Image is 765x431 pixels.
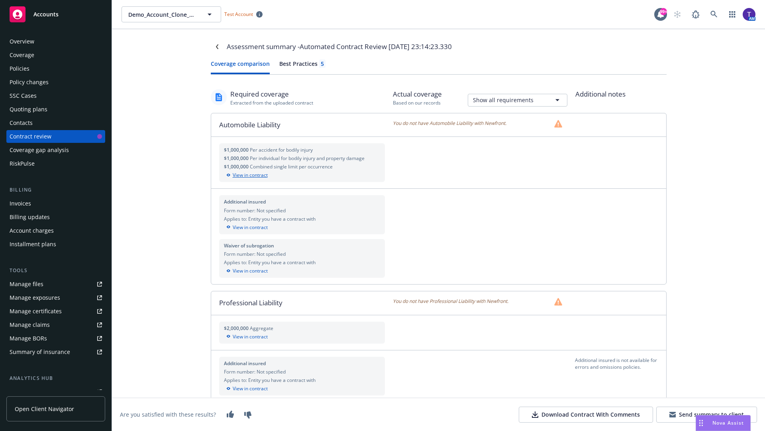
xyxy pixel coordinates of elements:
div: Send summary to client [669,411,744,419]
span: You do not have Automobile Liability with Newfront. [393,120,506,128]
div: View in contract [224,333,381,340]
div: Applies to: Entity you have a contract with [224,215,381,222]
div: Assessment summary - Automated Contract Review [DATE] 23:14:23.330 [227,42,452,52]
div: Contract review [10,130,51,143]
div: Contacts [10,117,33,129]
div: Best Practices [279,59,326,68]
div: Tools [6,267,105,275]
span: Demo_Account_Clone_QA_CR_Tests_Client [128,10,197,19]
a: Installment plans [6,238,105,251]
a: Navigate back [211,40,224,53]
span: $1,000,000 [224,155,250,162]
div: Additional insured [224,198,381,205]
span: Nova Assist [712,419,744,426]
div: Coverage gap analysis [10,144,69,156]
div: Actual coverage [393,89,442,99]
div: Account charges [10,224,54,237]
div: Invoices [10,197,31,210]
a: Account charges [6,224,105,237]
span: Manage exposures [6,291,105,304]
div: Form number: Not specified [224,207,381,214]
div: Billing [6,186,105,194]
div: Waiver of subrogation [224,242,381,249]
div: Manage claims [10,318,50,331]
button: Nova Assist [696,415,751,431]
a: Manage certificates [6,305,105,318]
a: Summary of insurance [6,346,105,358]
a: Report a Bug [688,6,704,22]
span: Aggregate [250,325,273,332]
div: Drag to move [696,415,706,431]
a: Contract review [6,130,105,143]
div: Loss summary generator [10,386,76,398]
a: Quoting plans [6,103,105,116]
div: Form number: Not specified [224,251,381,257]
div: RiskPulse [10,157,35,170]
div: Policy changes [10,76,49,89]
a: Start snowing [669,6,685,22]
div: 99+ [660,8,667,15]
button: Download Contract With Comments [519,407,653,423]
div: Additional notes [575,89,667,99]
div: Quoting plans [10,103,47,116]
span: Accounts [33,11,59,18]
a: Coverage [6,49,105,61]
div: Coverage [10,49,34,61]
span: You do not have Professional Liability with Newfront. [393,298,508,306]
div: Manage files [10,278,43,291]
div: Automobile Liability [211,113,393,136]
div: 5 [321,59,324,68]
a: Coverage gap analysis [6,144,105,156]
a: Invoices [6,197,105,210]
a: Overview [6,35,105,48]
div: Summary of insurance [10,346,70,358]
div: Applies to: Entity you have a contract with [224,377,381,384]
div: Required coverage [230,89,313,99]
div: Additional insured [224,360,381,367]
div: Billing updates [10,211,50,223]
div: View in contract [224,385,381,392]
span: Combined single limit per occurrence [250,163,333,170]
a: Manage claims [6,318,105,331]
a: SSC Cases [6,89,105,102]
a: Policies [6,62,105,75]
button: Coverage comparison [211,59,270,74]
a: RiskPulse [6,157,105,170]
a: Search [706,6,722,22]
span: Test Account [224,11,253,18]
a: Switch app [724,6,740,22]
div: Professional Liability [211,291,393,314]
span: Per individual for bodily injury and property damage [250,155,365,162]
div: Manage certificates [10,305,62,318]
a: Billing updates [6,211,105,223]
div: Additional insured is not available for errors and omissions policies. [575,357,666,395]
span: $2,000,000 [224,325,250,332]
a: Manage BORs [6,332,105,345]
a: Manage files [6,278,105,291]
div: Overview [10,35,34,48]
div: Download Contract With Comments [532,411,640,419]
span: $1,000,000 [224,146,250,153]
div: Based on our records [393,99,442,106]
div: Installment plans [10,238,56,251]
div: Analytics hub [6,374,105,382]
div: Applies to: Entity you have a contract with [224,259,381,266]
img: photo [743,8,755,21]
span: $1,000,000 [224,163,250,170]
span: Open Client Navigator [15,405,74,413]
div: View in contract [224,172,381,179]
a: Accounts [6,3,105,26]
div: Extracted from the uploaded contract [230,99,313,106]
span: Per accident for bodily injury [250,146,313,153]
div: SSC Cases [10,89,37,102]
button: Send summary to client [656,407,757,423]
span: Test Account [221,10,266,18]
div: Are you satisfied with these results? [120,411,216,419]
a: Policy changes [6,76,105,89]
a: Contacts [6,117,105,129]
div: View in contract [224,224,381,231]
button: Demo_Account_Clone_QA_CR_Tests_Client [122,6,221,22]
a: Loss summary generator [6,386,105,398]
div: View in contract [224,267,381,275]
div: Policies [10,62,29,75]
